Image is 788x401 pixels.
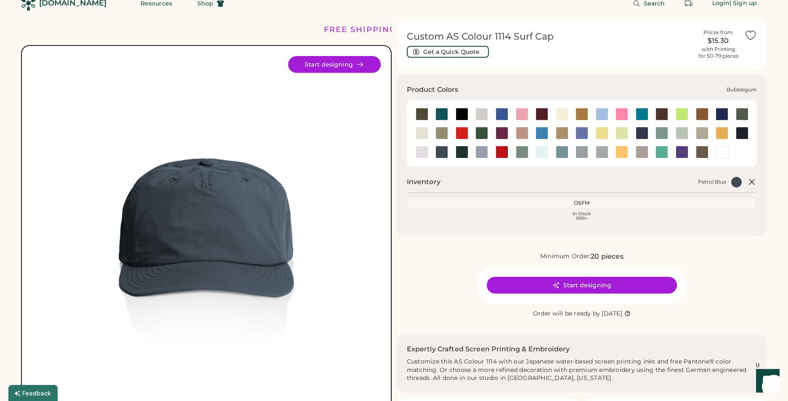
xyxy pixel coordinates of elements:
div: Prices from [703,29,733,36]
h3: Product Colors [407,85,459,95]
h1: Custom AS Colour 1114 Surf Cap [407,31,692,43]
button: Start designing [487,277,677,294]
h2: Expertly Crafted Screen Printing & Embroidery [407,344,570,354]
div: FREE SHIPPING [324,24,396,35]
span: Shop [197,0,213,6]
button: Start designing [288,56,381,73]
div: [DATE] [602,310,622,318]
div: Customize this AS Colour 1114 with our Japanese water-based screen printing inks and free Pantone... [407,358,757,383]
div: OSFM [410,200,754,206]
h2: Inventory [407,177,440,187]
div: Minimum Order: [540,252,591,261]
span: Search [644,0,665,6]
div: with Printing for 50-79 pieces [698,46,738,59]
div: Petrol Blue [698,179,726,185]
button: Get a Quick Quote [407,46,489,58]
div: In Stock 999+ [410,211,754,221]
div: 20 pieces [591,251,623,262]
div: Order will be ready by [533,310,600,318]
div: $15.30 [697,36,739,46]
iframe: Front Chat [748,363,784,399]
div: Bubblegum [727,86,757,93]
